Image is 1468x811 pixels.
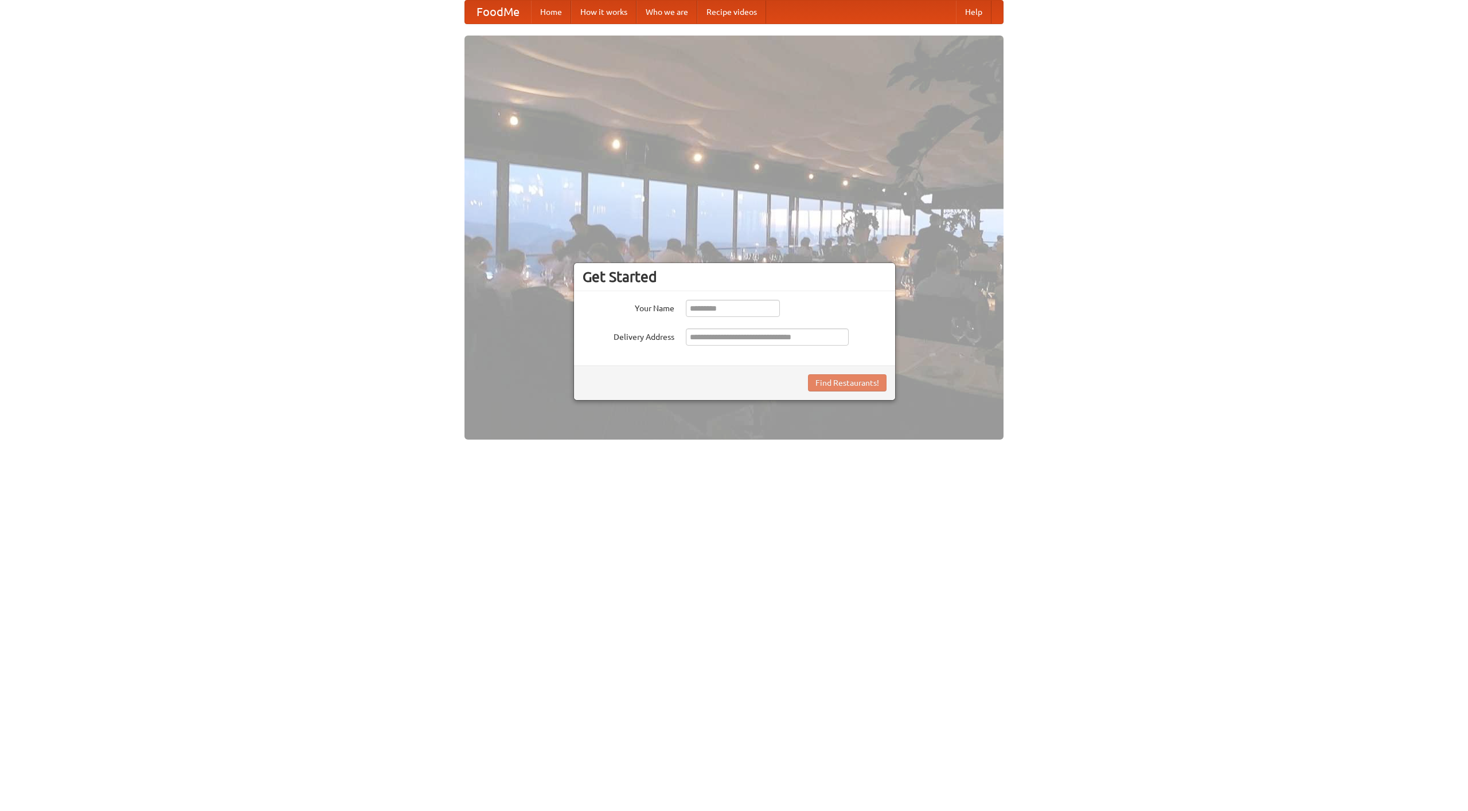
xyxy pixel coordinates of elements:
a: Recipe videos [697,1,766,23]
label: Delivery Address [583,328,674,343]
a: Help [956,1,991,23]
h3: Get Started [583,268,887,285]
a: FoodMe [465,1,531,23]
a: Home [531,1,571,23]
a: How it works [571,1,637,23]
a: Who we are [637,1,697,23]
button: Find Restaurants! [808,374,887,391]
label: Your Name [583,300,674,314]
